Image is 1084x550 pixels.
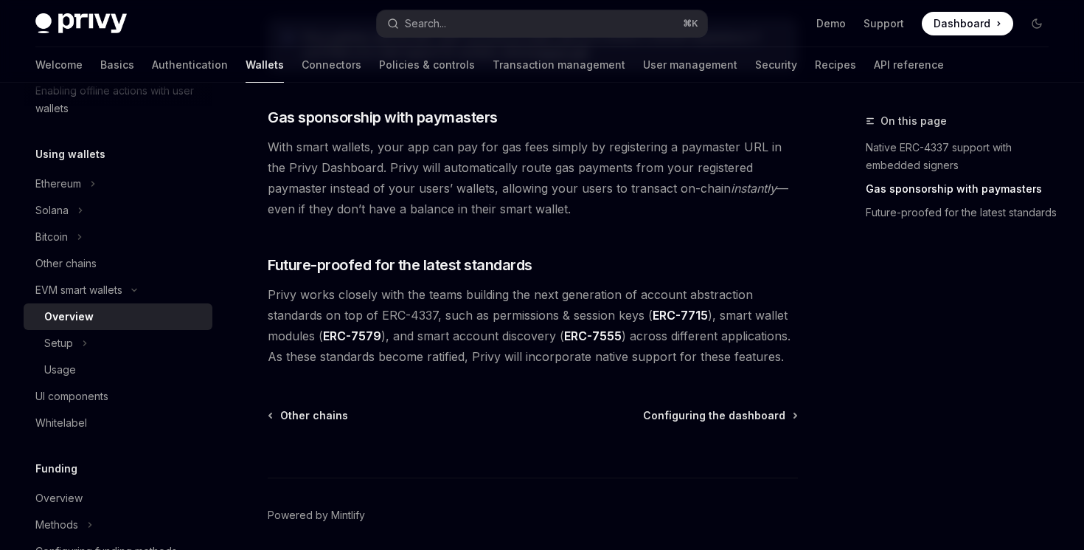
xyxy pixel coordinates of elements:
a: Overview [24,303,212,330]
em: instantly [731,181,776,196]
a: Policies & controls [379,47,475,83]
a: API reference [874,47,944,83]
a: Recipes [815,47,856,83]
span: Configuring the dashboard [643,408,785,423]
div: Other chains [35,255,97,272]
a: Other chains [269,408,348,423]
div: EVM smart wallets [35,281,122,299]
span: Gas sponsorship with paymasters [268,107,498,128]
a: Overview [24,485,212,512]
a: Dashboard [922,12,1013,35]
a: Demo [816,16,846,31]
button: Toggle dark mode [1025,12,1049,35]
span: Other chains [280,408,348,423]
span: ⌘ K [683,18,698,30]
div: Bitcoin [35,228,68,246]
div: Setup [44,334,73,352]
a: Connectors [302,47,361,83]
span: Privy works closely with the teams building the next generation of account abstraction standards ... [268,284,798,367]
div: UI components [35,388,108,405]
div: Ethereum [35,175,81,193]
a: Support [864,16,904,31]
a: ERC-7579 [323,329,381,344]
span: Future-proofed for the latest standards [268,255,532,275]
img: dark logo [35,13,127,34]
span: On this page [880,112,947,130]
a: Authentication [152,47,228,83]
a: Other chains [24,250,212,277]
button: Search...⌘K [377,10,706,37]
span: With smart wallets, your app can pay for gas fees simply by registering a paymaster URL in the Pr... [268,137,798,219]
a: Security [755,47,797,83]
div: Overview [44,308,94,326]
a: Powered by Mintlify [268,508,365,523]
a: ERC-7555 [564,329,622,344]
a: Configuring the dashboard [643,408,796,423]
a: Transaction management [493,47,625,83]
a: Gas sponsorship with paymasters [866,177,1060,201]
div: Methods [35,516,78,534]
a: Wallets [246,47,284,83]
div: Usage [44,361,76,379]
a: Whitelabel [24,410,212,436]
div: Overview [35,489,83,507]
div: Search... [405,15,446,32]
a: Usage [24,357,212,383]
div: Whitelabel [35,414,87,432]
div: Solana [35,202,69,219]
span: Dashboard [934,16,990,31]
a: Native ERC-4337 support with embedded signers [866,136,1060,177]
h5: Using wallets [35,145,105,163]
a: Future-proofed for the latest standards [866,201,1060,224]
a: ERC-7715 [653,308,708,323]
a: User management [643,47,737,83]
h5: Funding [35,460,77,478]
a: UI components [24,383,212,410]
a: Welcome [35,47,83,83]
a: Basics [100,47,134,83]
